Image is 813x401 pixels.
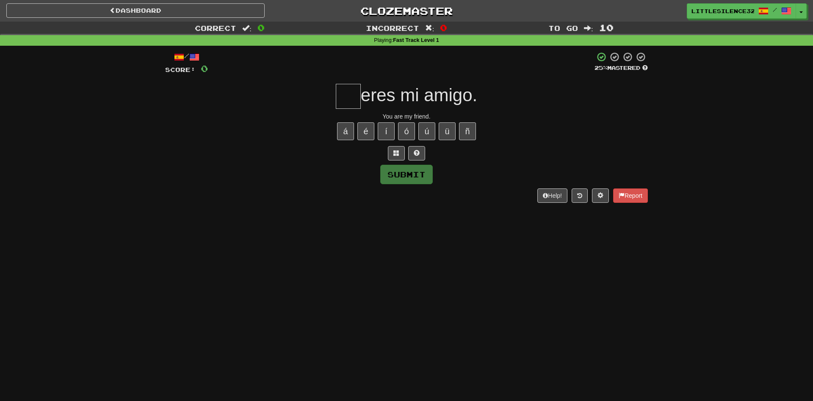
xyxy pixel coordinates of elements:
[459,122,476,140] button: ñ
[548,24,578,32] span: To go
[773,7,777,13] span: /
[366,24,419,32] span: Incorrect
[201,63,208,74] span: 0
[613,188,648,203] button: Report
[595,64,648,72] div: Mastered
[277,3,536,18] a: Clozemaster
[599,22,614,33] span: 10
[584,25,593,32] span: :
[337,122,354,140] button: á
[691,7,754,15] span: LittleSilence32
[408,146,425,160] button: Single letter hint - you only get 1 per sentence and score half the points! alt+h
[440,22,447,33] span: 0
[165,66,196,73] span: Score:
[165,52,208,62] div: /
[572,188,588,203] button: Round history (alt+y)
[165,112,648,121] div: You are my friend.
[537,188,567,203] button: Help!
[378,122,395,140] button: í
[257,22,265,33] span: 0
[388,146,405,160] button: Switch sentence to multiple choice alt+p
[439,122,456,140] button: ü
[361,85,477,105] span: eres mi amigo.
[380,165,433,184] button: Submit
[425,25,434,32] span: :
[418,122,435,140] button: ú
[687,3,796,19] a: LittleSilence32 /
[393,37,439,43] strong: Fast Track Level 1
[595,64,607,71] span: 25 %
[242,25,252,32] span: :
[357,122,374,140] button: é
[6,3,265,18] a: Dashboard
[195,24,236,32] span: Correct
[398,122,415,140] button: ó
